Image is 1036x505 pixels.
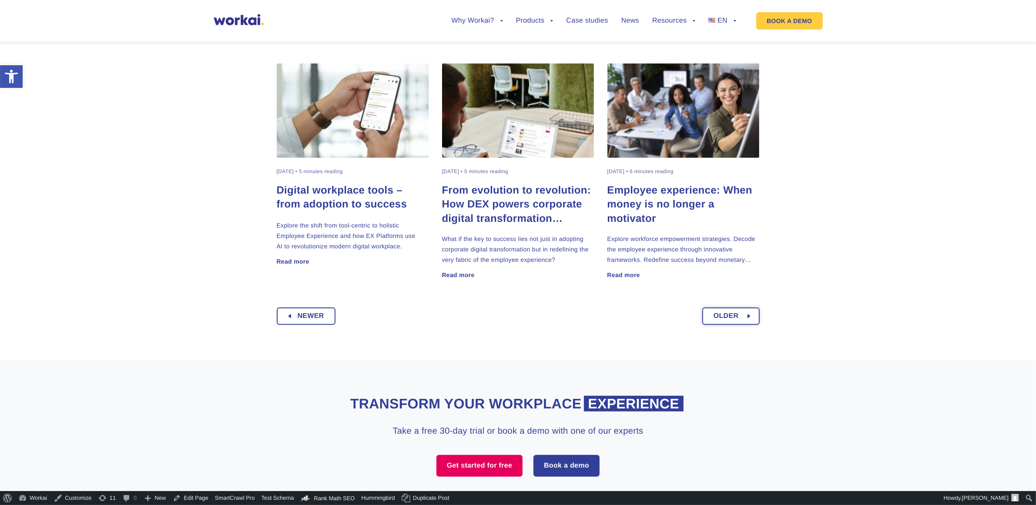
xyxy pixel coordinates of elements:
a: Digital workplace tools – from adoption to success [277,184,429,212]
p: What if the key to success lies not just in adopting corporate digital transformation but in rede... [442,234,594,265]
a: From evolution to revolution: How DEX powers corporate digital transformation strategies [442,184,594,225]
a: Get started for free [436,455,523,477]
a: Read more [442,272,475,278]
a: Book a demo [533,455,600,477]
a: BOOK A DEMO [756,12,822,30]
img: employee experience - people cooperating in the office [607,64,760,157]
a: News [621,17,639,24]
span: experience [584,396,684,411]
span: 11 [110,491,116,505]
a: SmartCrawl Pro [212,491,258,505]
a: Workai [15,491,50,505]
span: Duplicate Post [413,491,449,505]
h3: Take a free 30-day trial or book a demo with one of our experts [322,425,714,438]
span: Rank Math SEO [314,495,355,502]
a: Test Schema [258,491,297,505]
a: Rank Math Dashboard [298,491,359,505]
a: Resources [652,17,695,24]
a: Customize [50,491,95,505]
a: Employee experience: When money is no longer a motivator [607,184,760,225]
a: Read more [277,258,309,264]
a: Hummingbird [359,491,399,505]
a: Edit Page [169,491,211,505]
span: New [154,491,166,505]
div: [DATE] • 5 minutes reading [442,169,508,174]
div: [DATE] • 6 minutes reading [607,169,674,174]
p: Explore workforce empowerment strategies. Decode the employee experience through innovative frame... [607,234,760,265]
a: Howdy, [941,491,1023,505]
a: Case studies [566,17,608,24]
p: Explore the shift from tool-centric to holistic Employee Experience and how EX Platforms use AI t... [277,220,429,251]
span: EN [717,17,728,24]
a: Read more [607,272,640,278]
a: Why Workai? [451,17,503,24]
iframe: Popup CTA [4,430,239,501]
h2: Transform your workplace [277,395,760,413]
div: [DATE] • 5 minutes reading [277,169,343,174]
span: Older [714,308,739,324]
span: [PERSON_NAME] [962,495,1009,501]
img: workai mobile app intranet - employee using the digital workplace tool [277,64,429,157]
img: employee working in the office - corporate digital transformation strategies [442,64,594,157]
a: Products [516,17,553,24]
a: Older [702,308,760,325]
span: Newer [298,308,324,324]
span: 0 [134,491,137,505]
a: Newer [277,308,335,325]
